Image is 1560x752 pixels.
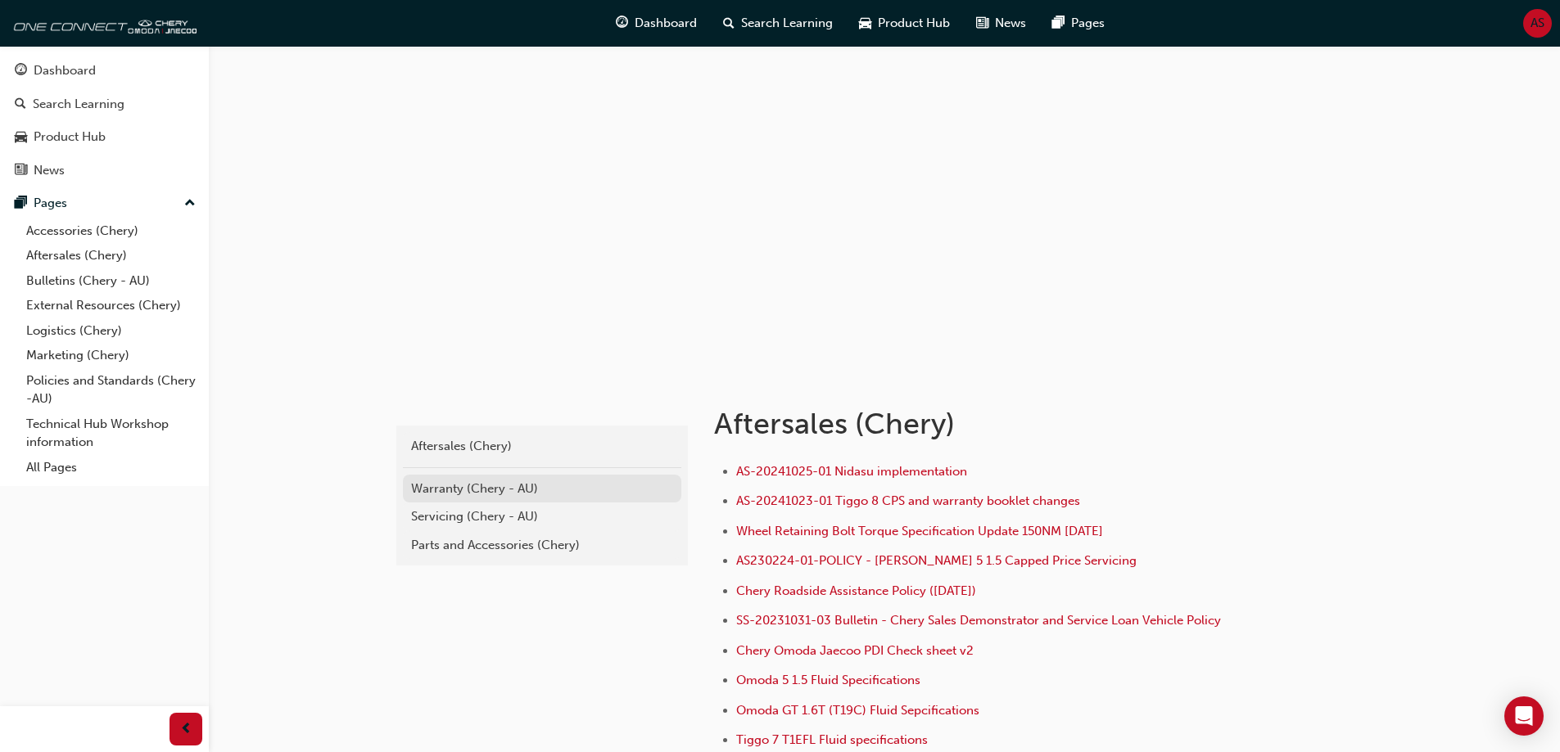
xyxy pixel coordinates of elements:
a: News [7,155,202,186]
h1: Aftersales (Chery) [714,406,1251,442]
a: pages-iconPages [1039,7,1118,40]
div: Search Learning [33,95,124,114]
img: oneconnect [8,7,197,39]
div: Parts and Accessories (Chery) [411,536,673,555]
span: car-icon [15,130,27,145]
span: search-icon [723,13,735,34]
span: guage-icon [15,64,27,79]
a: news-iconNews [963,7,1039,40]
a: AS-20241023-01 Tiggo 8 CPS and warranty booklet changes [736,493,1080,508]
div: Product Hub [34,128,106,146]
a: Policies and Standards (Chery -AU) [20,368,202,412]
div: Dashboard [34,61,96,80]
a: Aftersales (Chery) [20,243,202,268]
a: Omoda GT 1.6T (T19C) Fluid Sepcifications [736,703,979,718]
div: Aftersales (Chery) [411,437,673,456]
span: news-icon [15,164,27,178]
a: AS230224-01-POLICY - [PERSON_NAME] 5 1.5 Capped Price Servicing [736,553,1137,568]
span: search-icon [15,97,26,112]
span: car-icon [859,13,871,34]
span: prev-icon [180,719,192,740]
span: pages-icon [1052,13,1065,34]
a: guage-iconDashboard [603,7,710,40]
span: AS [1531,14,1544,33]
a: Chery Omoda Jaecoo PDI Check sheet v2 [736,643,974,658]
a: search-iconSearch Learning [710,7,846,40]
a: Search Learning [7,89,202,119]
span: News [995,14,1026,33]
a: Dashboard [7,56,202,86]
button: DashboardSearch LearningProduct HubNews [7,52,202,188]
a: Accessories (Chery) [20,218,202,244]
a: car-iconProduct Hub [846,7,963,40]
button: Pages [7,188,202,218]
a: Logistics (Chery) [20,318,202,344]
button: AS [1523,9,1552,38]
a: SS-20231031-03 Bulletin - Chery Sales Demonstrator and Service Loan Vehicle Policy [736,613,1221,628]
a: Tiggo 7 T1EFL Fluid specifications [736,732,928,747]
span: Search Learning [741,14,833,33]
a: All Pages [20,455,202,480]
div: Warranty (Chery - AU) [411,480,673,498]
a: Aftersales (Chery) [403,432,681,461]
div: Open Intercom Messenger [1504,696,1544,736]
a: Parts and Accessories (Chery) [403,531,681,560]
span: Pages [1071,14,1105,33]
span: Product Hub [878,14,950,33]
a: Warranty (Chery - AU) [403,475,681,503]
a: External Resources (Chery) [20,293,202,318]
a: Technical Hub Workshop information [20,412,202,455]
span: Dashboard [635,14,697,33]
span: guage-icon [616,13,628,34]
a: Omoda 5 1.5 Fluid Specifications [736,673,920,687]
a: Product Hub [7,122,202,152]
a: Wheel Retaining Bolt Torque Specification Update 150NM [DATE] [736,524,1103,538]
div: News [34,161,65,180]
span: pages-icon [15,196,27,211]
a: Servicing (Chery - AU) [403,502,681,531]
span: news-icon [976,13,988,34]
a: Chery Roadside Assistance Policy ([DATE]) [736,583,976,598]
div: Servicing (Chery - AU) [411,507,673,526]
div: Pages [34,194,67,213]
a: AS-20241025-01 Nidasu implementation [736,464,967,479]
span: up-icon [184,193,196,214]
a: Bulletins (Chery - AU) [20,268,202,294]
a: Marketing (Chery) [20,343,202,368]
